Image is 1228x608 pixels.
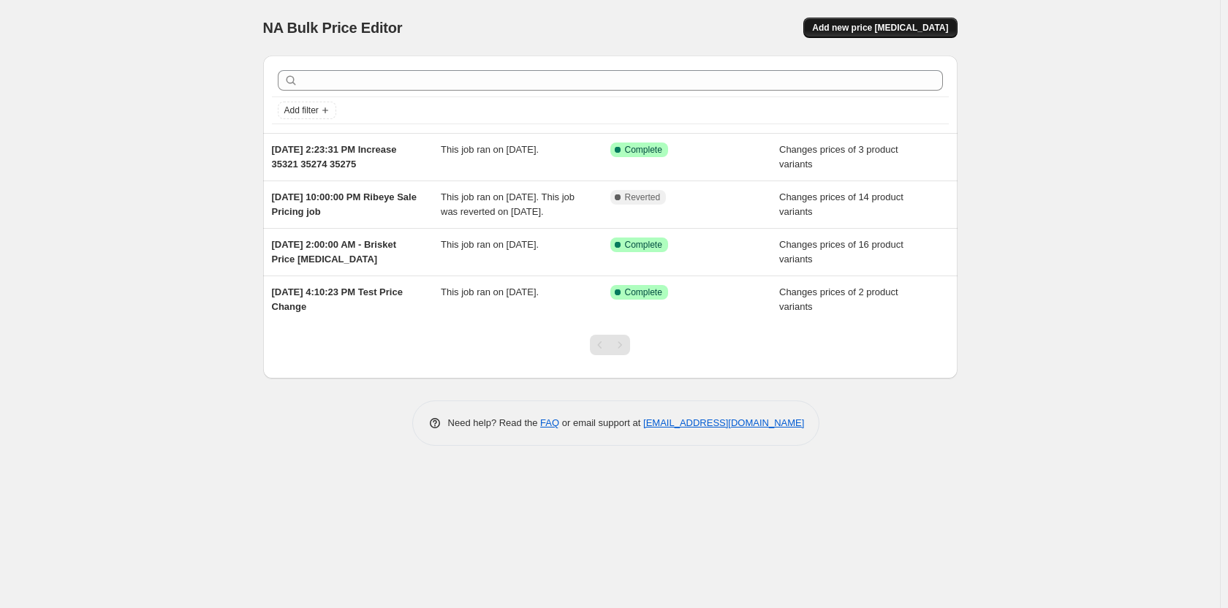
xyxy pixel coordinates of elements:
[441,191,575,217] span: This job ran on [DATE]. This job was reverted on [DATE].
[272,191,417,217] span: [DATE] 10:00:00 PM Ribeye Sale Pricing job
[803,18,957,38] button: Add new price [MEDICAL_DATA]
[625,286,662,298] span: Complete
[779,239,903,265] span: Changes prices of 16 product variants
[559,417,643,428] span: or email support at
[779,144,898,170] span: Changes prices of 3 product variants
[779,286,898,312] span: Changes prices of 2 product variants
[272,239,396,265] span: [DATE] 2:00:00 AM - Brisket Price [MEDICAL_DATA]
[812,22,948,34] span: Add new price [MEDICAL_DATA]
[643,417,804,428] a: [EMAIL_ADDRESS][DOMAIN_NAME]
[263,20,403,36] span: NA Bulk Price Editor
[625,239,662,251] span: Complete
[272,144,397,170] span: [DATE] 2:23:31 PM Increase 35321 35274 35275
[272,286,403,312] span: [DATE] 4:10:23 PM Test Price Change
[625,144,662,156] span: Complete
[441,239,539,250] span: This job ran on [DATE].
[625,191,661,203] span: Reverted
[590,335,630,355] nav: Pagination
[441,144,539,155] span: This job ran on [DATE].
[540,417,559,428] a: FAQ
[278,102,336,119] button: Add filter
[284,104,319,116] span: Add filter
[448,417,541,428] span: Need help? Read the
[441,286,539,297] span: This job ran on [DATE].
[779,191,903,217] span: Changes prices of 14 product variants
